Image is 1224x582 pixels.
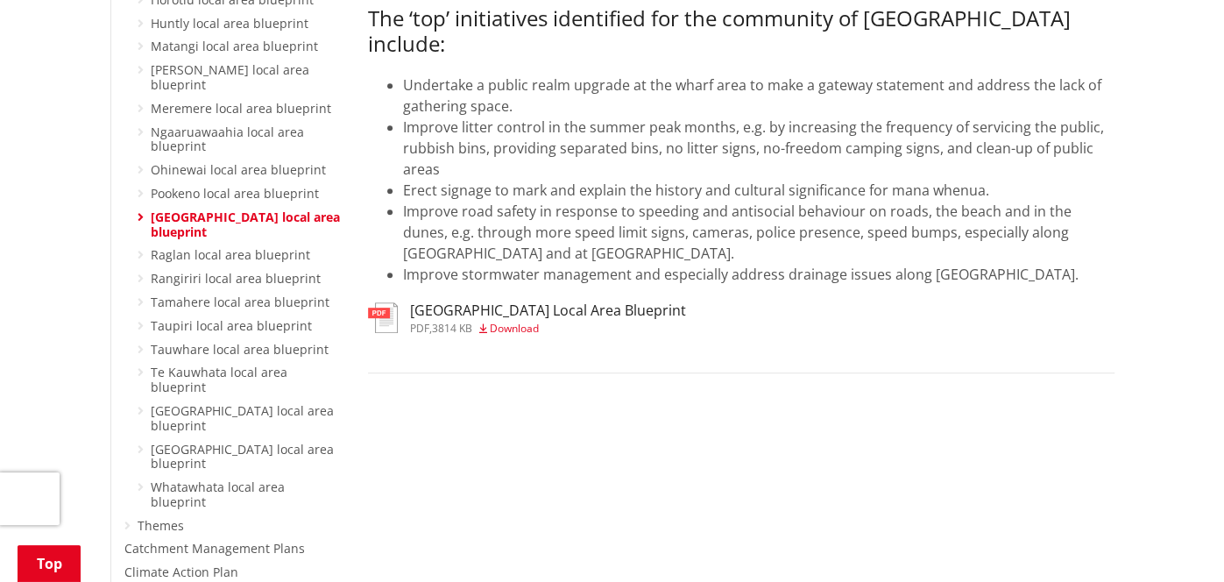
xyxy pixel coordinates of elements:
[368,302,398,333] img: document-pdf.svg
[151,61,309,93] a: [PERSON_NAME] local area blueprint
[124,540,305,557] a: Catchment Management Plans
[151,364,287,395] a: Te Kauwhata local area blueprint
[403,75,1114,117] li: Undertake a public realm upgrade at the wharf area to make a gateway statement and address the la...
[151,100,331,117] a: Meremere local area blueprint
[403,201,1114,264] li: Improve road safety in response to speeding and antisocial behaviour on roads, the beach and in t...
[410,302,686,319] h3: [GEOGRAPHIC_DATA] Local Area Blueprint
[151,479,285,510] a: Whatawhata local area blueprint
[151,270,321,287] a: Rangiriri local area blueprint
[410,323,686,334] div: ,
[151,317,312,334] a: Taupiri local area blueprint
[432,321,472,336] span: 3814 KB
[151,294,329,310] a: Tamahere local area blueprint
[1143,508,1206,571] iframe: Messenger Launcher
[151,124,304,155] a: Ngaaruawaahia local area blueprint
[490,321,539,336] span: Download
[151,209,340,240] a: [GEOGRAPHIC_DATA] local area blueprint
[403,264,1114,285] li: Improve stormwater management and especially address drainage issues along [GEOGRAPHIC_DATA].
[151,15,308,32] a: Huntly local area blueprint
[151,161,326,178] a: Ohinewai local area blueprint
[151,38,318,54] a: Matangi local area blueprint
[151,185,319,202] a: Pookeno local area blueprint
[403,117,1114,180] li: Improve litter control in the summer peak months, e.g. by increasing the frequency of servicing t...
[124,564,238,580] a: Climate Action Plan
[368,6,1114,57] h3: The ‘top’ initiatives identified for the community of [GEOGRAPHIC_DATA] include:
[410,321,429,336] span: pdf
[151,246,310,263] a: Raglan local area blueprint
[151,402,334,434] a: [GEOGRAPHIC_DATA] local area blueprint
[18,545,81,582] a: Top
[151,441,334,472] a: [GEOGRAPHIC_DATA] local area blueprint
[138,517,184,534] a: Themes
[368,302,686,334] a: [GEOGRAPHIC_DATA] Local Area Blueprint pdf,3814 KB Download
[403,180,1114,201] li: Erect signage to mark and explain the history and cultural significance for mana whenua.
[151,341,329,358] a: Tauwhare local area blueprint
